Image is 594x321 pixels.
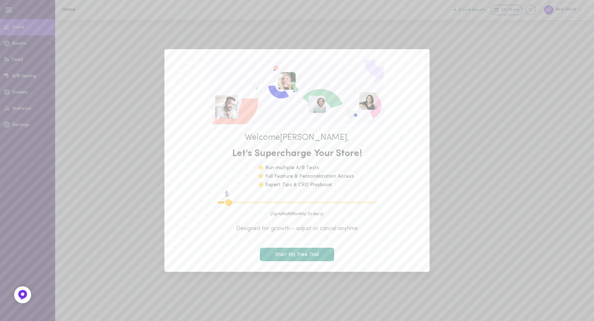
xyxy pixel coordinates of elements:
span: Welcome [PERSON_NAME] , [175,133,419,142]
img: Feedback Button [17,290,28,300]
span: (Up to NaN Monthly Orders) [175,211,419,217]
div: 🌟 Full Feature & Personalization Access [258,174,354,179]
span: Designed for growth – adjust or cancel anytime [175,225,419,233]
button: Start My Free Trial [260,248,334,262]
div: 🌟 Expert Tips & CRO Playbook [258,183,354,188]
span: Let's Supercharge Your Store! [175,147,419,161]
div: 🌟 Run multiple A/B Tests [258,166,354,171]
span: $ [225,190,228,199]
